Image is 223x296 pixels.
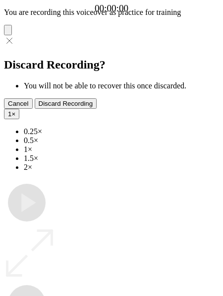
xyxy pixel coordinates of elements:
li: 2× [24,163,219,172]
li: 1× [24,145,219,154]
li: 0.5× [24,136,219,145]
button: Cancel [4,98,33,109]
span: 1 [8,110,11,118]
h2: Discard Recording? [4,58,219,72]
li: 0.25× [24,127,219,136]
li: You will not be able to recover this once discarded. [24,81,219,90]
button: 1× [4,109,19,119]
li: 1.5× [24,154,219,163]
a: 00:00:00 [95,3,128,14]
p: You are recording this voiceover as practice for training [4,8,219,17]
button: Discard Recording [35,98,97,109]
